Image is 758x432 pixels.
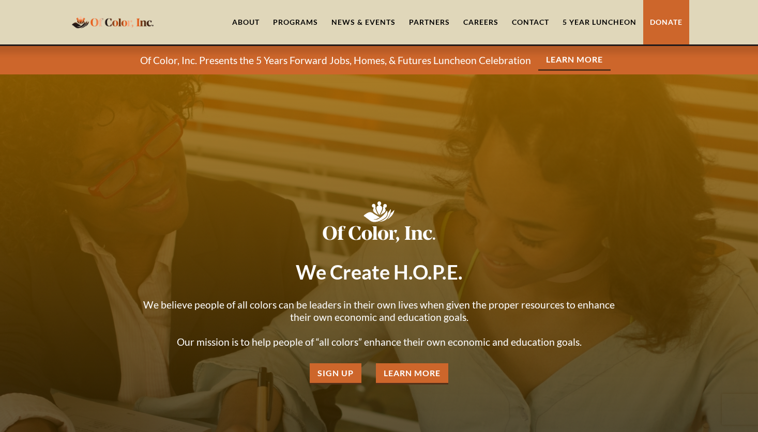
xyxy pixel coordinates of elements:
[296,260,463,284] strong: We Create H.O.P.E.
[140,54,531,67] p: Of Color, Inc. Presents the 5 Years Forward Jobs, Homes, & Futures Luncheon Celebration
[69,10,157,34] a: home
[273,17,318,27] div: Programs
[376,363,448,384] a: Learn More
[136,299,622,348] p: We believe people of all colors can be leaders in their own lives when given the proper resources...
[310,363,361,384] a: Sign Up
[538,50,611,71] a: Learn More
